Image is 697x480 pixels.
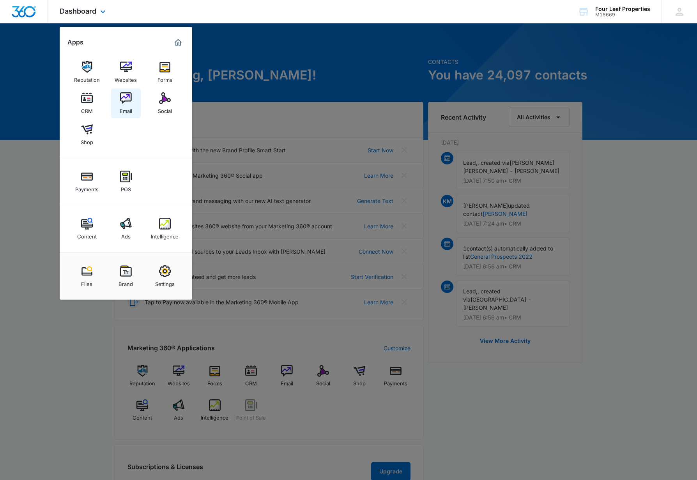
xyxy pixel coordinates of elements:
div: account name [595,6,650,12]
a: Forms [150,57,180,87]
a: Shop [72,120,102,149]
a: Ads [111,214,141,244]
a: Content [72,214,102,244]
a: Payments [72,167,102,196]
div: Ads [121,229,131,240]
a: Files [72,261,102,291]
div: Content [77,229,97,240]
div: Files [81,277,92,287]
a: Websites [111,57,141,87]
a: Marketing 360® Dashboard [172,36,184,49]
div: POS [121,182,131,192]
a: Email [111,88,141,118]
div: Forms [157,73,172,83]
a: POS [111,167,141,196]
div: account id [595,12,650,18]
div: Websites [115,73,137,83]
span: Dashboard [60,7,96,15]
h2: Apps [67,39,83,46]
a: Reputation [72,57,102,87]
div: Email [120,104,132,114]
div: Social [158,104,172,114]
a: Social [150,88,180,118]
div: Shop [81,135,93,145]
div: Payments [75,182,99,192]
a: Settings [150,261,180,291]
div: Settings [155,277,175,287]
a: CRM [72,88,102,118]
a: Brand [111,261,141,291]
div: Brand [119,277,133,287]
div: CRM [81,104,93,114]
div: Reputation [74,73,100,83]
a: Intelligence [150,214,180,244]
div: Intelligence [151,229,179,240]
